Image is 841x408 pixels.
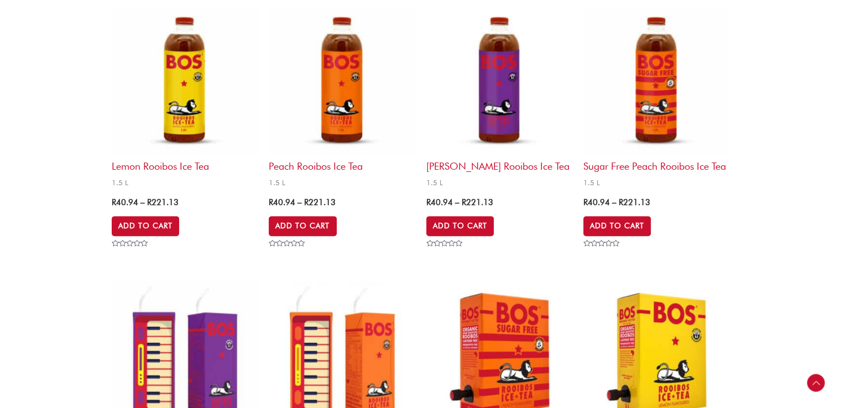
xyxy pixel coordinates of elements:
bdi: 40.94 [426,197,453,207]
span: R [112,197,116,207]
bdi: 221.13 [619,197,650,207]
span: R [269,197,273,207]
span: R [304,197,309,207]
bdi: 40.94 [583,197,610,207]
a: Select options for “Peach Rooibos Ice Tea” [269,216,336,236]
a: Select options for “Sugar Free Peach Rooibos Ice Tea” [583,216,651,236]
h2: Sugar Free Peach Rooibos Ice Tea [583,154,729,172]
a: [PERSON_NAME] Rooibos Ice Tea1.5 L [426,8,572,191]
span: R [462,197,466,207]
span: R [426,197,431,207]
span: – [140,197,145,207]
bdi: 221.13 [462,197,493,207]
a: Lemon Rooibos Ice Tea1.5 L [112,8,258,191]
a: Select options for “Berry Rooibos Ice Tea” [426,216,494,236]
span: 1.5 L [583,178,729,187]
span: 1.5 L [426,178,572,187]
span: – [297,197,302,207]
h2: Lemon Rooibos Ice Tea [112,154,258,172]
img: lemon rooibos ice tea [269,8,415,154]
bdi: 40.94 [112,197,138,207]
img: sugar free rooibos ice tea 1.5L [583,8,729,154]
span: – [455,197,459,207]
bdi: 40.94 [269,197,295,207]
img: berry rooibos ice tea [426,8,572,154]
span: R [583,197,588,207]
span: 1.5 L [269,178,415,187]
a: Select options for “Lemon Rooibos Ice Tea” [112,216,179,236]
span: – [612,197,617,207]
h2: Peach Rooibos Ice Tea [269,154,415,172]
h2: [PERSON_NAME] Rooibos Ice Tea [426,154,572,172]
bdi: 221.13 [147,197,179,207]
bdi: 221.13 [304,197,336,207]
a: Peach Rooibos Ice Tea1.5 L [269,8,415,191]
img: lemon rooibos ice tea 1.5L [112,8,258,154]
a: Sugar Free Peach Rooibos Ice Tea1.5 L [583,8,729,191]
span: R [147,197,152,207]
span: 1.5 L [112,178,258,187]
span: R [619,197,623,207]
